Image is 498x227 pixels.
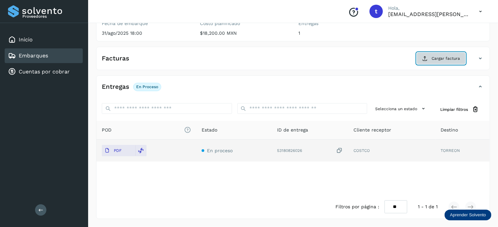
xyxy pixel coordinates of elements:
div: EntregasEn proceso [96,81,490,98]
button: PDF [102,145,135,156]
p: En proceso [136,84,158,89]
span: Cliente receptor [353,127,391,134]
div: Inicio [5,32,83,47]
label: Entregas [298,21,386,26]
span: Cargar factura [432,55,460,61]
a: Embarques [19,52,48,59]
p: Proveedores [22,14,80,19]
button: Limpiar filtros [435,103,484,116]
a: Cuentas por cobrar [19,68,70,75]
span: Limpiar filtros [440,106,468,112]
p: 1 [298,30,386,36]
button: Cargar factura [417,52,466,64]
p: PDF [114,148,121,153]
span: 1 - 1 de 1 [418,203,438,210]
span: POD [102,127,191,134]
button: Selecciona un estado [372,103,430,114]
div: Embarques [5,48,83,63]
label: Fecha de embarque [102,21,190,26]
p: Hola, [388,5,468,11]
div: Aprender Solvento [445,210,491,220]
div: Reemplazar POD [135,145,147,156]
td: TORREON [436,140,490,162]
div: FacturasCargar factura [96,52,490,70]
span: Destino [441,127,458,134]
td: COSTCO [348,140,436,162]
div: Cuentas por cobrar [5,64,83,79]
span: En proceso [207,148,233,153]
h4: Entregas [102,83,129,91]
span: Estado [202,127,217,134]
p: $18,200.00 MXN [200,30,288,36]
div: 53180826026 [277,147,343,154]
p: transportes.lg.lozano@gmail.com [388,11,468,17]
h4: Facturas [102,55,129,62]
span: Filtros por página : [335,203,379,210]
a: Inicio [19,36,33,43]
span: ID de entrega [277,127,308,134]
label: Costo planificado [200,21,288,26]
p: Aprender Solvento [450,212,486,218]
p: 31/ago/2025 18:00 [102,30,190,36]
